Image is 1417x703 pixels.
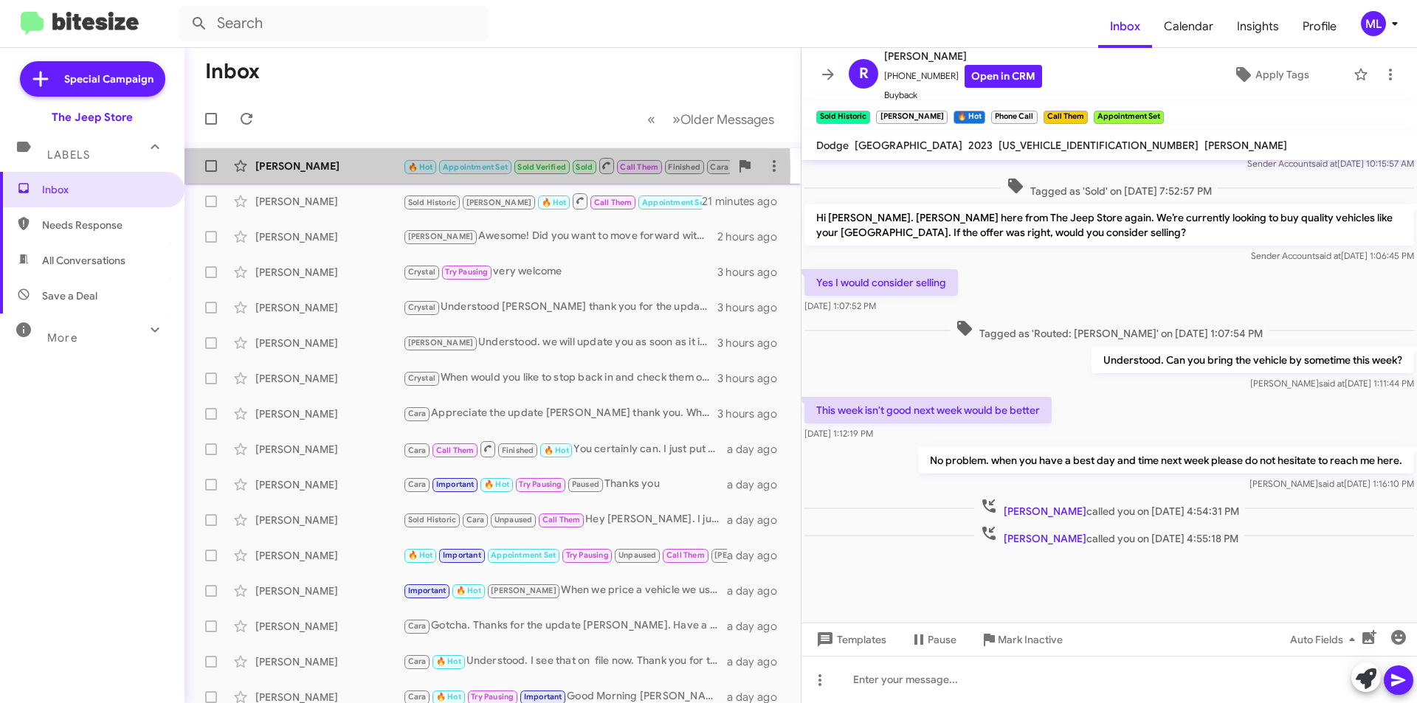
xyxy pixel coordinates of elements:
[456,586,481,595] span: 🔥 Hot
[436,692,461,702] span: 🔥 Hot
[517,162,566,172] span: Sold Verified
[471,692,514,702] span: Try Pausing
[255,300,403,315] div: [PERSON_NAME]
[1319,378,1345,389] span: said at
[403,547,727,564] div: Will do.
[255,477,403,492] div: [PERSON_NAME]
[408,621,427,631] span: Cara
[816,139,849,152] span: Dodge
[801,626,898,653] button: Templates
[403,511,727,528] div: Hey [PERSON_NAME]. I just wanted to get back here at [GEOGRAPHIC_DATA]. You have any time this we...
[884,47,1042,65] span: [PERSON_NAME]
[403,440,727,458] div: You certainly can. I just put you in for around 5:30 [DATE]. When you arrive just mention you spo...
[666,550,705,560] span: Call Them
[1361,11,1386,36] div: ML
[544,446,569,455] span: 🔥 Hot
[443,162,508,172] span: Appointment Set
[403,405,717,422] div: Appreciate the update [PERSON_NAME] thank you. When ready please do not hesitate to reach us here...
[408,373,435,383] span: Crystal
[804,269,958,296] p: Yes I would consider selling
[42,288,97,303] span: Save a Deal
[255,194,403,209] div: [PERSON_NAME]
[710,162,728,172] span: Cara
[47,148,90,162] span: Labels
[408,446,427,455] span: Cara
[403,653,727,670] div: Understood. I see that on file now. Thank you for the update [PERSON_NAME] and we will see you th...
[639,104,783,134] nav: Page navigation example
[408,198,457,207] span: Sold Historic
[403,476,727,493] div: Thanks you
[1204,139,1287,152] span: [PERSON_NAME]
[255,442,403,457] div: [PERSON_NAME]
[466,515,485,524] span: Cara
[1098,5,1152,48] span: Inbox
[804,204,1414,246] p: Hi [PERSON_NAME]. [PERSON_NAME] here from The Jeep Store again. We’re currently looking to buy qu...
[255,336,403,350] div: [PERSON_NAME]
[816,111,870,124] small: Sold Historic
[572,479,599,489] span: Paused
[255,265,403,280] div: [PERSON_NAME]
[594,198,632,207] span: Call Them
[974,497,1245,519] span: called you on [DATE] 4:54:31 PM
[519,479,562,489] span: Try Pausing
[1225,5,1291,48] span: Insights
[524,692,562,702] span: Important
[255,229,403,244] div: [PERSON_NAME]
[20,61,165,97] a: Special Campaign
[205,60,260,83] h1: Inbox
[1094,111,1164,124] small: Appointment Set
[968,626,1075,653] button: Mark Inactive
[436,479,475,489] span: Important
[968,139,993,152] span: 2023
[42,253,125,268] span: All Conversations
[647,110,655,128] span: «
[42,182,168,197] span: Inbox
[1315,250,1341,261] span: said at
[403,370,717,387] div: When would you like to stop back in and check them out [PERSON_NAME]?
[998,626,1063,653] span: Mark Inactive
[255,513,403,527] div: [PERSON_NAME]
[717,229,789,244] div: 2 hours ago
[804,397,1052,423] p: This week isn't good next week would be better
[408,692,427,702] span: Cara
[813,626,886,653] span: Templates
[502,446,534,455] span: Finished
[717,406,789,421] div: 3 hours ago
[408,409,427,418] span: Cara
[255,654,403,669] div: [PERSON_NAME]
[542,515,581,524] span: Call Them
[727,548,789,563] div: a day ago
[668,162,700,172] span: Finished
[403,156,730,175] div: Inbound Call
[642,198,707,207] span: Appointment Set
[727,619,789,634] div: a day ago
[898,626,968,653] button: Pause
[542,198,567,207] span: 🔥 Hot
[1255,61,1309,88] span: Apply Tags
[855,139,962,152] span: [GEOGRAPHIC_DATA]
[950,319,1269,341] span: Tagged as 'Routed: [PERSON_NAME]' on [DATE] 1:07:54 PM
[255,159,403,173] div: [PERSON_NAME]
[403,617,727,634] div: Gotcha. Thanks for the update [PERSON_NAME]. Have a few compass models available currently. are y...
[717,336,789,350] div: 3 hours ago
[999,139,1199,152] span: [US_VEHICLE_IDENTIFICATION_NUMBER]
[954,111,985,124] small: 🔥 Hot
[1318,478,1344,489] span: said at
[1251,250,1414,261] span: Sender Account [DATE] 1:06:45 PM
[403,334,717,351] div: Understood. we will update you as soon as it is here
[1247,158,1414,169] span: Sender Account [DATE] 10:15:57 AM
[566,550,609,560] span: Try Pausing
[64,72,154,86] span: Special Campaign
[403,192,702,210] div: Inbound Call
[494,515,533,524] span: Unpaused
[1250,378,1414,389] span: [PERSON_NAME] [DATE] 1:11:44 PM
[1044,111,1088,124] small: Call Them
[47,331,77,344] span: More
[727,477,789,492] div: a day ago
[408,657,427,666] span: Cara
[408,338,474,347] span: [PERSON_NAME]
[884,88,1042,103] span: Buyback
[179,6,489,41] input: Search
[876,111,947,124] small: [PERSON_NAME]
[1004,505,1086,518] span: [PERSON_NAME]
